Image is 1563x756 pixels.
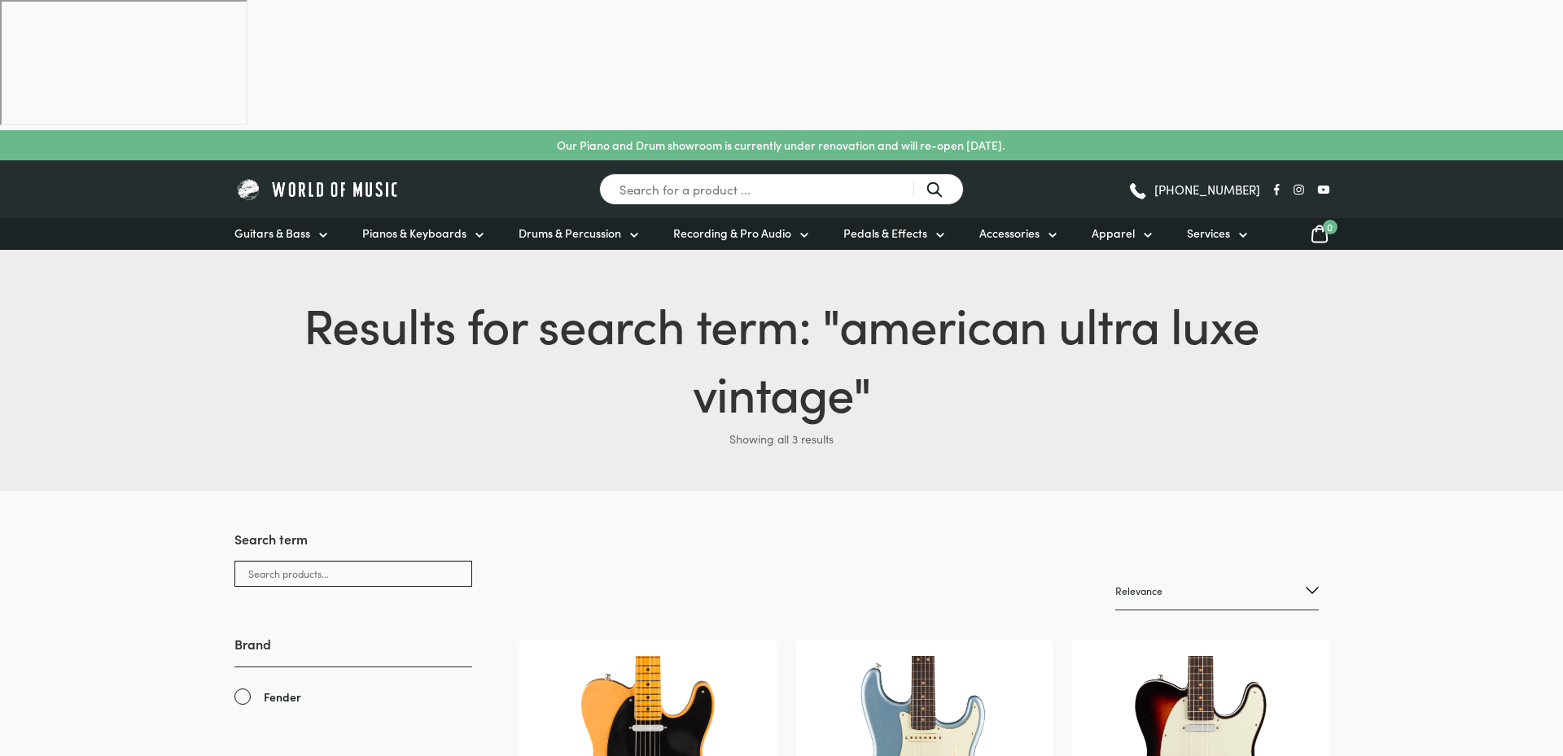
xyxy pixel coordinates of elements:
[234,530,472,561] h3: Search term
[599,173,964,205] input: Search for a product ...
[673,225,791,242] span: Recording & Pro Audio
[557,137,1005,154] p: Our Piano and Drum showroom is currently under renovation and will re-open [DATE].
[1154,183,1260,195] span: [PHONE_NUMBER]
[234,635,472,666] h3: Brand
[843,225,927,242] span: Pedals & Effects
[1127,177,1260,202] a: [PHONE_NUMBER]
[519,225,621,242] span: Drums & Percussion
[234,561,472,587] input: Search products...
[1115,572,1319,610] select: Shop order
[234,225,310,242] span: Guitars & Bass
[1092,225,1135,242] span: Apparel
[234,177,401,202] img: World of Music
[362,225,466,242] span: Pianos & Keyboards
[1187,225,1230,242] span: Services
[234,426,1329,452] p: Showing all 3 results
[979,225,1040,242] span: Accessories
[234,635,472,706] div: Brand
[234,688,472,706] a: Fender
[693,289,1260,426] span: american ultra luxe vintage
[1323,220,1338,234] span: 0
[234,289,1329,426] h1: Results for search term: " "
[1327,577,1563,756] iframe: Chat with our support team
[264,688,301,706] span: Fender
